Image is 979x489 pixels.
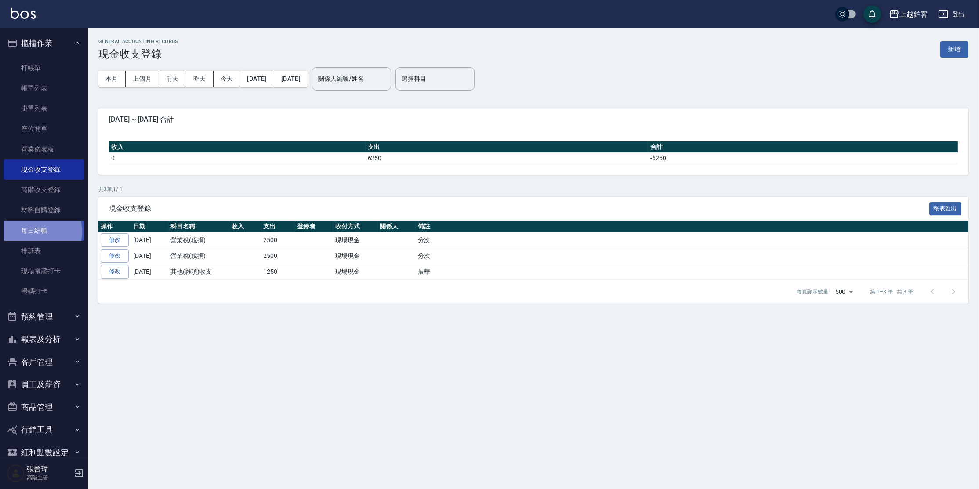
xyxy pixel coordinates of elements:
[101,249,129,263] a: 修改
[4,373,84,396] button: 員工及薪資
[7,464,25,482] img: Person
[648,141,958,153] th: 合計
[126,71,159,87] button: 上個月
[797,288,828,296] p: 每頁顯示數量
[885,5,931,23] button: 上越鉑客
[333,264,377,279] td: 現場現金
[261,248,295,264] td: 2500
[168,248,229,264] td: 營業稅(稅捐)
[168,221,229,232] th: 科目名稱
[214,71,240,87] button: 今天
[109,152,366,164] td: 0
[416,248,968,264] td: 分次
[4,58,84,78] a: 打帳單
[940,45,968,53] a: 新增
[4,241,84,261] a: 排班表
[377,221,416,232] th: 關係人
[4,98,84,119] a: 掛單列表
[98,71,126,87] button: 本月
[333,232,377,248] td: 現場現金
[131,221,168,232] th: 日期
[940,41,968,58] button: 新增
[101,233,129,247] a: 修改
[863,5,881,23] button: save
[4,396,84,419] button: 商品管理
[168,232,229,248] td: 營業稅(稅捐)
[109,141,366,153] th: 收入
[648,152,958,164] td: -6250
[98,39,178,44] h2: GENERAL ACCOUNTING RECORDS
[4,351,84,373] button: 客戶管理
[929,204,962,212] a: 報表匯出
[131,232,168,248] td: [DATE]
[261,221,295,232] th: 支出
[101,265,129,279] a: 修改
[366,152,649,164] td: 6250
[4,180,84,200] a: 高階收支登錄
[832,280,856,304] div: 500
[4,221,84,241] a: 每日結帳
[4,139,84,159] a: 營業儀表板
[416,264,968,279] td: 展華
[4,441,84,464] button: 紅利點數設定
[131,248,168,264] td: [DATE]
[109,204,929,213] span: 現金收支登錄
[168,264,229,279] td: 其他(雜項)收支
[4,119,84,139] a: 座位開單
[4,32,84,54] button: 櫃檯作業
[416,221,968,232] th: 備註
[4,281,84,301] a: 掃碼打卡
[333,248,377,264] td: 現場現金
[186,71,214,87] button: 昨天
[4,200,84,220] a: 材料自購登錄
[4,305,84,328] button: 預約管理
[131,264,168,279] td: [DATE]
[261,232,295,248] td: 2500
[366,141,649,153] th: 支出
[935,6,968,22] button: 登出
[4,159,84,180] a: 現金收支登錄
[333,221,377,232] th: 收付方式
[295,221,333,232] th: 登錄者
[229,221,261,232] th: 收入
[159,71,186,87] button: 前天
[929,202,962,216] button: 報表匯出
[4,328,84,351] button: 報表及分析
[109,115,958,124] span: [DATE] ~ [DATE] 合計
[4,261,84,281] a: 現場電腦打卡
[98,48,178,60] h3: 現金收支登錄
[870,288,913,296] p: 第 1–3 筆 共 3 筆
[11,8,36,19] img: Logo
[416,232,968,248] td: 分次
[98,221,131,232] th: 操作
[274,71,308,87] button: [DATE]
[27,474,72,482] p: 高階主管
[4,418,84,441] button: 行銷工具
[27,465,72,474] h5: 張晉瑋
[899,9,928,20] div: 上越鉑客
[4,78,84,98] a: 帳單列表
[98,185,968,193] p: 共 3 筆, 1 / 1
[240,71,274,87] button: [DATE]
[261,264,295,279] td: 1250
